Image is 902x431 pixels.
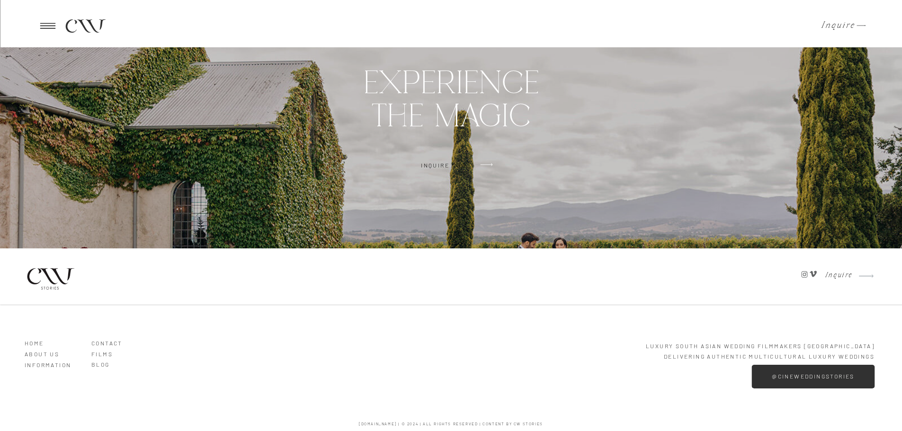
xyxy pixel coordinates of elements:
[822,21,849,30] a: Inquire
[91,337,145,345] a: Contact
[25,359,79,367] a: Information
[600,341,875,362] p: LUXURY South Asian Wedding Filmmakers [GEOGRAPHIC_DATA] Delivering Authentic multicultural Luxury...
[764,373,862,379] a: @cineweddingstories
[187,68,716,136] h2: Experience the Magic
[65,17,105,34] a: CW
[91,358,145,367] a: BLOG
[821,272,853,281] a: Inquire
[91,348,145,356] a: Films
[25,337,79,345] a: HOME
[405,162,483,168] a: Inquire Now
[25,348,79,356] a: ABOUT US
[167,421,735,427] h3: [DOMAIN_NAME] | © 2024 | ALL RIGHTS RESERVED | content by CW Stories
